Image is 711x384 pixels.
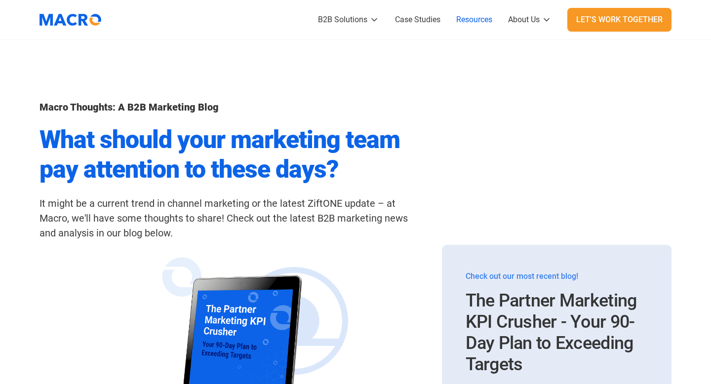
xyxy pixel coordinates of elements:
a: Let's Work Together [567,8,671,32]
h1: Macro Thoughts: A B2B Marketing Blog [39,101,419,113]
a: Check out our most recent blog!The Partner Marketing KPI Crusher - Your 90-Day Plan to Exceeding ... [466,261,648,376]
h2: What should your marketing team pay attention to these days? [39,125,419,184]
div: Check out our most recent blog! [466,270,648,282]
div: About Us [508,14,540,26]
div: B2B Solutions [318,14,367,26]
div: Let's Work Together [576,14,663,26]
img: Macromator Logo [35,7,106,32]
h3: The Partner Marketing KPI Crusher - Your 90-Day Plan to Exceeding Targets [466,290,648,376]
a: home [39,7,109,32]
div: It might be a current trend in channel marketing or the latest ZiftONE update – at Macro, we'll h... [39,196,419,240]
